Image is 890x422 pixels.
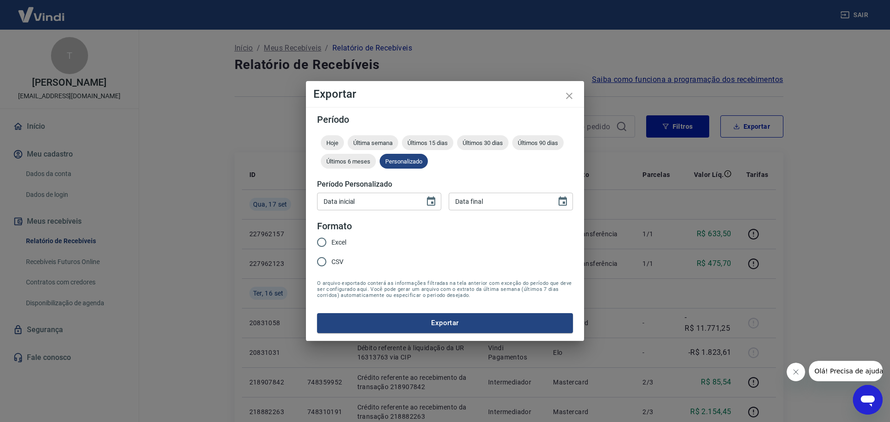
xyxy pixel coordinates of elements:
div: Últimos 30 dias [457,135,509,150]
iframe: Mensagem da empresa [809,361,883,381]
span: Excel [331,238,346,247]
div: Últimos 15 dias [402,135,453,150]
span: O arquivo exportado conterá as informações filtradas na tela anterior com exceção do período que ... [317,280,573,298]
span: Última semana [348,139,398,146]
h5: Período Personalizado [317,180,573,189]
h4: Exportar [313,88,577,100]
span: Últimos 30 dias [457,139,509,146]
span: Últimos 15 dias [402,139,453,146]
div: Hoje [321,135,344,150]
iframe: Botão para abrir a janela de mensagens [853,385,883,415]
button: Exportar [317,313,573,333]
div: Últimos 6 meses [321,154,376,169]
button: Choose date [553,192,572,211]
button: close [558,85,580,107]
legend: Formato [317,220,352,233]
span: Hoje [321,139,344,146]
button: Choose date [422,192,440,211]
input: DD/MM/YYYY [449,193,550,210]
div: Últimos 90 dias [512,135,564,150]
input: DD/MM/YYYY [317,193,418,210]
span: CSV [331,257,343,267]
div: Última semana [348,135,398,150]
h5: Período [317,115,573,124]
span: Olá! Precisa de ajuda? [6,6,78,14]
span: Personalizado [380,158,428,165]
div: Personalizado [380,154,428,169]
span: Últimos 6 meses [321,158,376,165]
iframe: Fechar mensagem [787,363,805,381]
span: Últimos 90 dias [512,139,564,146]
